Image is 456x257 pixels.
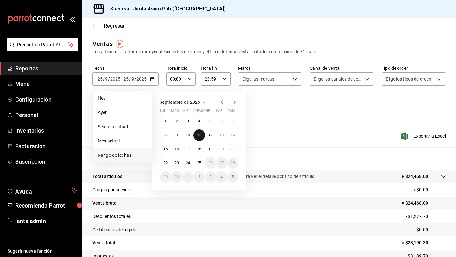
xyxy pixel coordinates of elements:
[103,76,105,82] span: /
[216,143,227,155] button: 20 de septiembre de 2025
[15,126,77,135] span: Inventarios
[182,115,193,127] button: 3 de septiembre de 2025
[187,175,189,179] abbr: 1 de octubre de 2025
[220,119,223,123] abbr: 6 de septiembre de 2025
[205,115,216,127] button: 5 de septiembre de 2025
[160,143,171,155] button: 15 de septiembre de 2025
[197,147,201,151] abbr: 18 de septiembre de 2025
[232,175,234,179] abbr: 5 de octubre de 2025
[4,46,78,53] a: Pregunta a Parrot AI
[227,115,238,127] button: 7 de septiembre de 2025
[413,187,446,193] p: + $0.00
[382,66,446,70] label: Tipo de orden
[242,76,275,82] span: Elige las marcas
[171,109,179,115] abbr: martes
[219,147,224,151] abbr: 20 de septiembre de 2025
[15,95,77,104] span: Configuración
[98,95,147,102] span: Hoy
[15,80,77,88] span: Menú
[402,240,446,246] p: = $23,190.30
[182,109,188,115] abbr: miércoles
[104,23,125,29] span: Regresar
[216,129,227,141] button: 13 de septiembre de 2025
[7,38,78,51] button: Pregunta a Parrot AI
[160,157,171,169] button: 22 de septiembre de 2025
[227,129,238,141] button: 14 de septiembre de 2025
[174,161,179,165] abbr: 23 de septiembre de 2025
[209,119,212,123] abbr: 5 de septiembre de 2025
[314,76,362,82] span: Elige los canales de venta
[198,119,200,123] abbr: 4 de septiembre de 2025
[92,39,113,49] div: Ventas
[402,132,446,140] button: Exportar a Excel
[136,76,147,82] input: ----
[98,138,147,144] span: Mes actual
[160,171,171,183] button: 29 de septiembre de 2025
[227,143,238,155] button: 21 de septiembre de 2025
[208,133,212,137] abbr: 12 de septiembre de 2025
[160,100,200,105] span: septiembre de 2025
[92,227,136,233] p: Certificados de regalo
[227,157,238,169] button: 28 de septiembre de 2025
[238,66,302,70] label: Marca
[110,76,121,82] input: ----
[216,157,227,169] button: 27 de septiembre de 2025
[174,175,179,179] abbr: 30 de septiembre de 2025
[182,143,193,155] button: 17 de septiembre de 2025
[163,175,168,179] abbr: 29 de septiembre de 2025
[209,175,212,179] abbr: 3 de octubre de 2025
[92,213,131,220] p: Descuentos totales
[310,66,374,70] label: Canal de venta
[8,248,77,254] span: Sugerir nueva función
[205,143,216,155] button: 19 de septiembre de 2025
[164,119,167,123] abbr: 1 de septiembre de 2025
[193,171,205,183] button: 2 de octubre de 2025
[98,123,147,130] span: Semana actual
[208,147,212,151] abbr: 19 de septiembre de 2025
[216,171,227,183] button: 4 de octubre de 2025
[15,64,77,73] span: Reportes
[98,152,147,159] span: Rango de fechas
[219,161,224,165] abbr: 27 de septiembre de 2025
[116,40,123,48] button: Tooltip marker
[414,227,446,233] p: - $0.00
[17,42,68,48] span: Pregunta a Parrot AI
[15,111,77,119] span: Personal
[205,171,216,183] button: 3 de octubre de 2025
[131,76,134,82] input: --
[208,161,212,165] abbr: 26 de septiembre de 2025
[134,76,136,82] span: /
[164,133,167,137] abbr: 8 de septiembre de 2025
[197,161,201,165] abbr: 25 de septiembre de 2025
[231,147,235,151] abbr: 21 de septiembre de 2025
[201,66,230,70] label: Hora fin
[186,133,190,137] abbr: 10 de septiembre de 2025
[92,66,159,70] label: Fecha
[163,161,168,165] abbr: 22 de septiembre de 2025
[92,23,125,29] button: Regresar
[171,129,182,141] button: 9 de septiembre de 2025
[182,129,193,141] button: 10 de septiembre de 2025
[166,66,196,70] label: Hora inicio
[163,147,168,151] abbr: 15 de septiembre de 2025
[171,115,182,127] button: 2 de septiembre de 2025
[160,129,171,141] button: 8 de septiembre de 2025
[193,143,205,155] button: 18 de septiembre de 2025
[205,157,216,169] button: 26 de septiembre de 2025
[216,109,223,115] abbr: sábado
[70,16,75,22] button: open_drawer_menu
[160,98,208,106] button: septiembre de 2025
[193,109,231,115] abbr: jueves
[176,119,178,123] abbr: 2 de septiembre de 2025
[402,200,446,207] p: = $24,468.00
[227,171,238,183] button: 5 de octubre de 2025
[160,115,171,127] button: 1 de septiembre de 2025
[219,133,224,137] abbr: 13 de septiembre de 2025
[171,157,182,169] button: 23 de septiembre de 2025
[171,171,182,183] button: 30 de septiembre de 2025
[216,115,227,127] button: 6 de septiembre de 2025
[193,115,205,127] button: 4 de septiembre de 2025
[176,133,178,137] abbr: 9 de septiembre de 2025
[186,161,190,165] abbr: 24 de septiembre de 2025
